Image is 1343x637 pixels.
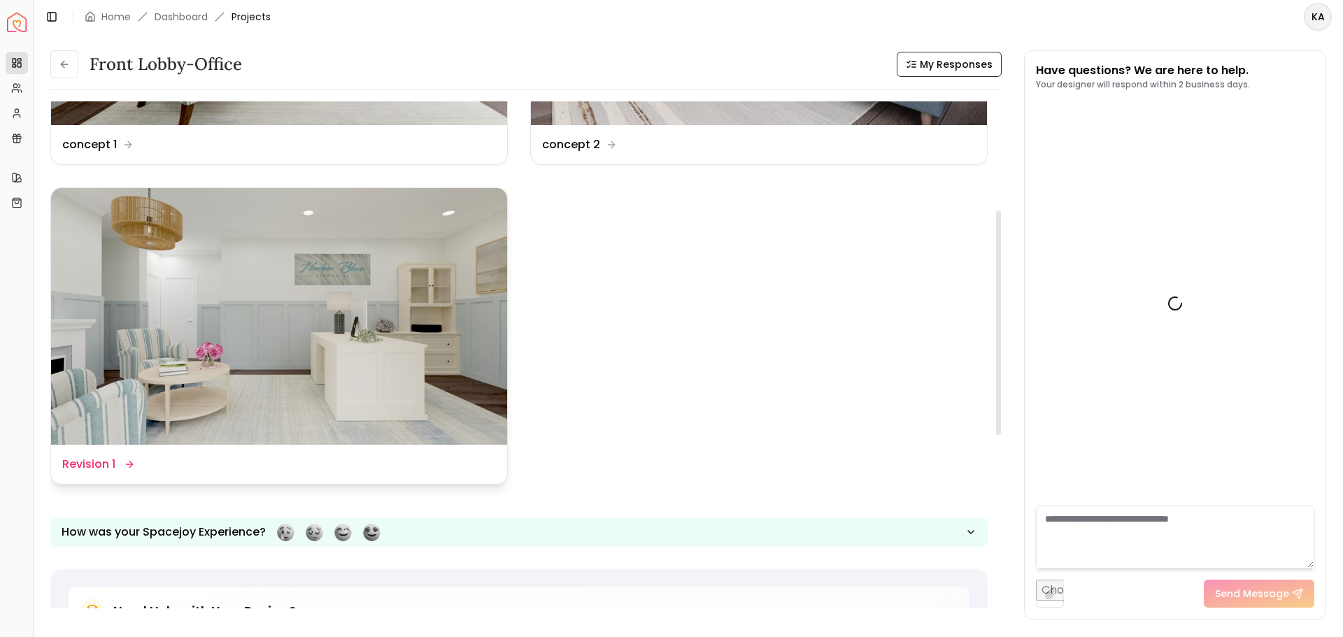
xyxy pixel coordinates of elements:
[62,456,115,473] dd: Revision 1
[51,188,507,445] img: Revision 1
[7,13,27,32] a: Spacejoy
[1036,62,1250,79] p: Have questions? We are here to help.
[1304,3,1332,31] button: KA
[85,10,271,24] nav: breadcrumb
[232,10,271,24] span: Projects
[50,518,988,547] button: How was your Spacejoy Experience?Feeling terribleFeeling badFeeling goodFeeling awesome
[1305,4,1330,29] span: KA
[50,187,508,485] a: Revision 1Revision 1
[542,136,600,153] dd: concept 2
[1036,79,1250,90] p: Your designer will respond within 2 business days.
[62,524,266,541] p: How was your Spacejoy Experience?
[920,57,993,71] span: My Responses
[101,10,131,24] a: Home
[897,52,1002,77] button: My Responses
[7,13,27,32] img: Spacejoy Logo
[155,10,208,24] a: Dashboard
[62,136,117,153] dd: concept 1
[113,601,296,621] h5: Need Help with Your Design?
[90,53,242,76] h3: Front Lobby-office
